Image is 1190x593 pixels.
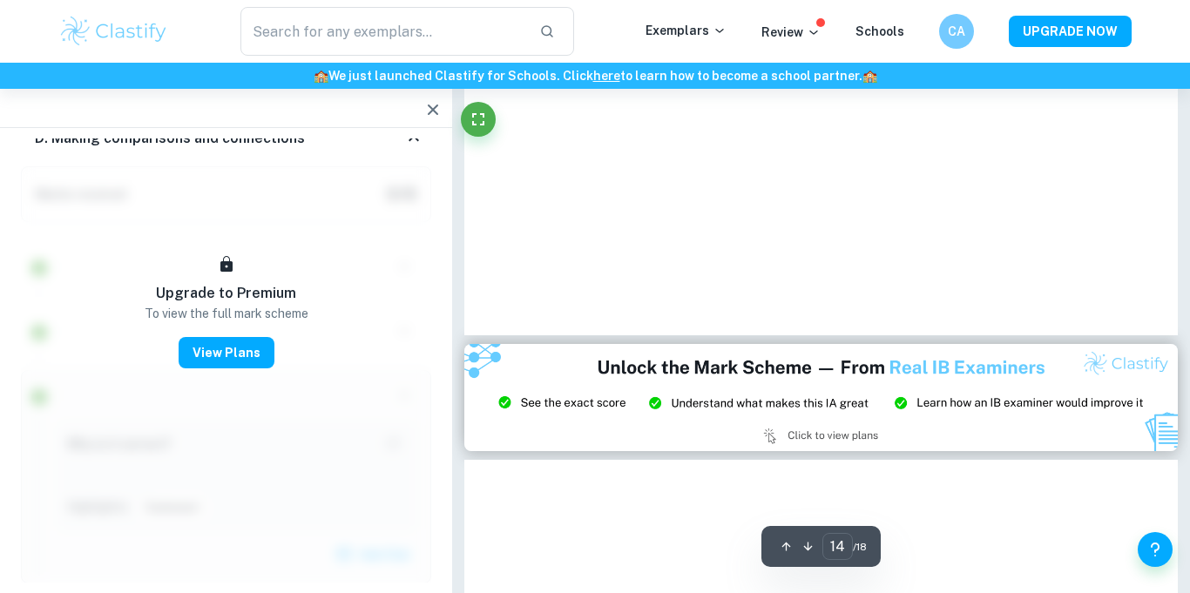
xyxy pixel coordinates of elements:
a: Schools [855,24,904,38]
p: Review [761,23,821,42]
h6: D: Making comparisons and connections [35,128,305,149]
button: Help and Feedback [1138,532,1173,567]
img: Ad [464,344,1179,451]
input: Search for any exemplars... [240,7,525,56]
span: 🏫 [862,69,877,83]
h6: Upgrade to Premium [156,283,296,304]
h6: CA [947,22,967,41]
div: D: Making comparisons and connections [21,111,431,166]
button: UPGRADE NOW [1009,16,1132,47]
button: CA [939,14,974,49]
p: To view the full mark scheme [145,304,308,323]
a: here [593,69,620,83]
img: Clastify logo [58,14,169,49]
h6: We just launched Clastify for Schools. Click to learn how to become a school partner. [3,66,1187,85]
button: View Plans [179,337,274,368]
span: 🏫 [314,69,328,83]
span: / 18 [853,539,867,555]
button: Fullscreen [461,102,496,137]
p: Exemplars [646,21,727,40]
